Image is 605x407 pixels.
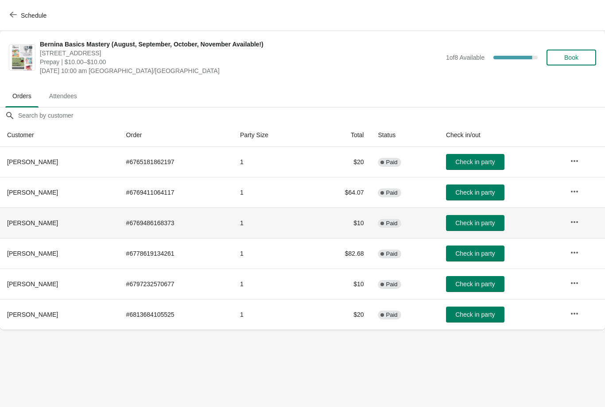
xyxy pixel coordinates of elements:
[119,238,233,269] td: # 6778619134261
[547,50,596,65] button: Book
[455,189,495,196] span: Check in party
[7,219,58,227] span: [PERSON_NAME]
[439,123,563,147] th: Check in/out
[310,299,371,330] td: $20
[233,147,310,177] td: 1
[446,246,504,261] button: Check in party
[310,123,371,147] th: Total
[455,219,495,227] span: Check in party
[455,311,495,318] span: Check in party
[42,88,84,104] span: Attendees
[12,45,32,70] img: Bernina Basics Mastery (August, September, October, November Available!)
[455,250,495,257] span: Check in party
[7,280,58,288] span: [PERSON_NAME]
[310,238,371,269] td: $82.68
[446,307,504,323] button: Check in party
[446,215,504,231] button: Check in party
[455,158,495,165] span: Check in party
[119,269,233,299] td: # 6797232570677
[310,177,371,207] td: $64.07
[386,250,397,257] span: Paid
[233,123,310,147] th: Party Size
[371,123,438,147] th: Status
[119,147,233,177] td: # 6765181862197
[455,280,495,288] span: Check in party
[7,250,58,257] span: [PERSON_NAME]
[310,269,371,299] td: $10
[386,220,397,227] span: Paid
[40,49,442,58] span: [STREET_ADDRESS]
[119,299,233,330] td: # 6813684105525
[446,54,485,61] span: 1 of 8 Available
[386,311,397,319] span: Paid
[7,158,58,165] span: [PERSON_NAME]
[386,281,397,288] span: Paid
[233,299,310,330] td: 1
[40,66,442,75] span: [DATE] 10:00 am [GEOGRAPHIC_DATA]/[GEOGRAPHIC_DATA]
[310,147,371,177] td: $20
[446,154,504,170] button: Check in party
[18,108,605,123] input: Search by customer
[233,207,310,238] td: 1
[21,12,47,19] span: Schedule
[119,123,233,147] th: Order
[446,276,504,292] button: Check in party
[5,88,39,104] span: Orders
[386,159,397,166] span: Paid
[386,189,397,196] span: Paid
[119,177,233,207] td: # 6769411064117
[4,8,54,23] button: Schedule
[446,184,504,200] button: Check in party
[564,54,578,61] span: Book
[119,207,233,238] td: # 6769486168373
[233,238,310,269] td: 1
[7,311,58,318] span: [PERSON_NAME]
[40,40,442,49] span: Bernina Basics Mastery (August, September, October, November Available!)
[40,58,442,66] span: Prepay | $10.00–$10.00
[233,177,310,207] td: 1
[233,269,310,299] td: 1
[7,189,58,196] span: [PERSON_NAME]
[310,207,371,238] td: $10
